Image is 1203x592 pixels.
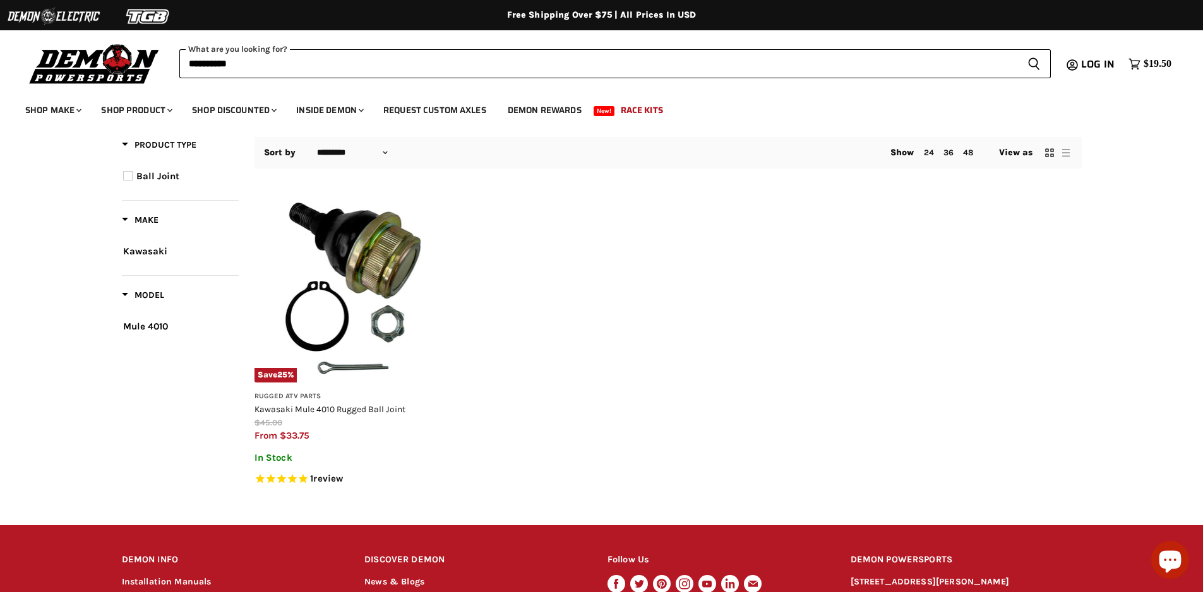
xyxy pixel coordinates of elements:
[25,41,164,86] img: Demon Powersports
[594,106,615,116] span: New!
[313,473,343,484] span: review
[92,97,180,123] a: Shop Product
[6,4,101,28] img: Demon Electric Logo 2
[287,97,371,123] a: Inside Demon
[254,185,452,382] img: Kawasaki Mule 4010 Rugged Ball Joint
[851,545,1082,575] h2: DEMON POWERSPORTS
[122,138,239,350] div: Product filter
[264,148,296,158] label: Sort by
[122,139,196,155] button: Filter by Product Type
[943,148,954,157] a: 36
[1075,59,1122,70] a: Log in
[254,430,277,441] span: from
[1122,55,1178,73] a: $19.50
[607,545,827,575] h2: Follow Us
[183,97,284,123] a: Shop Discounted
[277,370,287,379] span: 25
[97,9,1107,21] div: Free Shipping Over $75 | All Prices In USD
[16,92,1168,123] ul: Main menu
[1081,56,1115,72] span: Log in
[924,148,934,157] a: 24
[1060,146,1072,159] button: list view
[122,290,164,300] span: Model
[498,97,591,123] a: Demon Rewards
[374,97,496,123] a: Request Custom Axles
[963,148,973,157] a: 48
[999,148,1033,158] span: View as
[1144,58,1171,70] span: $19.50
[254,453,452,463] p: In Stock
[122,289,164,305] button: Filter by Model
[310,473,343,484] span: 1 reviews
[851,575,1082,589] p: [STREET_ADDRESS][PERSON_NAME]
[123,246,167,257] span: Kawasaki
[364,545,584,575] h2: DISCOVER DEMON
[254,368,297,382] span: Save %
[122,139,196,150] span: Product Type
[101,4,196,28] img: TGB Logo 2
[254,473,452,486] span: Rated 5.0 out of 5 stars 1 reviews
[1147,541,1193,582] inbox-online-store-chat: Shopify online store chat
[364,576,424,587] a: News & Blogs
[122,545,341,575] h2: DEMON INFO
[123,321,168,332] span: Mule 4010
[254,418,282,427] span: $45.00
[16,97,89,123] a: Shop Make
[122,214,159,230] button: Filter by Make
[611,97,673,123] a: Race Kits
[1017,49,1051,78] button: Search
[122,215,159,225] span: Make
[890,147,914,158] span: Show
[254,185,452,382] a: Kawasaki Mule 4010 Rugged Ball JointSave25%
[254,392,452,401] h3: Rugged ATV Parts
[179,49,1017,78] input: When autocomplete results are available use up and down arrows to review and enter to select
[1043,146,1056,159] button: grid view
[136,170,179,182] span: Ball Joint
[179,49,1051,78] form: Product
[254,404,405,414] a: Kawasaki Mule 4010 Rugged Ball Joint
[122,576,212,587] a: Installation Manuals
[280,430,309,441] span: $33.75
